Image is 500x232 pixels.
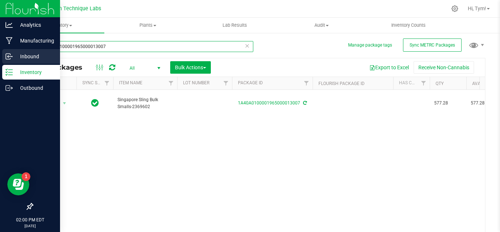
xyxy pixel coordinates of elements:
inline-svg: Manufacturing [5,37,13,44]
a: Sync Status [82,80,111,85]
span: All Packages [38,63,90,71]
span: 577.28 [434,100,462,107]
a: Filter [165,77,177,89]
span: Clear [245,41,250,51]
a: Available [472,81,494,86]
span: 577.28 [471,100,499,107]
a: Flourish Package ID [318,81,365,86]
a: Filter [220,77,232,89]
inline-svg: Outbound [5,84,13,92]
inline-svg: Inbound [5,53,13,60]
a: Audit [278,18,365,33]
a: 1A40A0100001965000013007 [238,100,300,106]
button: Sync METRC Packages [403,38,462,52]
span: Bulk Actions [175,65,206,70]
p: Outbound [13,84,57,92]
span: Plants [105,22,191,29]
p: Manufacturing [13,36,57,45]
button: Manage package tags [348,42,392,48]
inline-svg: Inventory [5,69,13,76]
span: Sync METRC Packages [410,43,455,48]
a: Item Name [119,80,142,85]
span: Hi, Tym! [468,5,486,11]
inline-svg: Analytics [5,21,13,29]
a: Lab Results [191,18,278,33]
a: Lot Number [183,80,209,85]
span: Inventory [18,22,104,29]
a: Filter [418,77,430,89]
p: Analytics [13,21,57,29]
span: select [60,98,69,108]
p: Inbound [13,52,57,61]
span: Sync from Compliance System [302,100,307,106]
a: Package ID [238,80,263,85]
span: Inventory Counts [381,22,436,29]
p: Inventory [13,68,57,77]
span: Clean Technique Labs [48,5,101,12]
a: Inventory [18,18,104,33]
p: 02:00 PM EDT [3,217,57,223]
div: Manage settings [450,5,459,12]
input: Search Package ID, Item Name, SKU, Lot or Part Number... [32,41,253,52]
span: In Sync [91,98,99,108]
span: Lab Results [213,22,257,29]
span: Audit [279,22,365,29]
th: Has COA [393,77,430,90]
button: Receive Non-Cannabis [414,61,474,74]
span: Singapore Sling Bulk Smalls-2369602 [117,96,173,110]
p: [DATE] [3,223,57,229]
iframe: Resource center unread badge [22,172,30,181]
a: Filter [101,77,113,89]
button: Export to Excel [365,61,414,74]
a: Plants [104,18,191,33]
iframe: Resource center [7,173,29,195]
a: Qty [436,81,444,86]
a: Inventory Counts [365,18,452,33]
a: Filter [301,77,313,89]
button: Bulk Actions [170,61,211,74]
